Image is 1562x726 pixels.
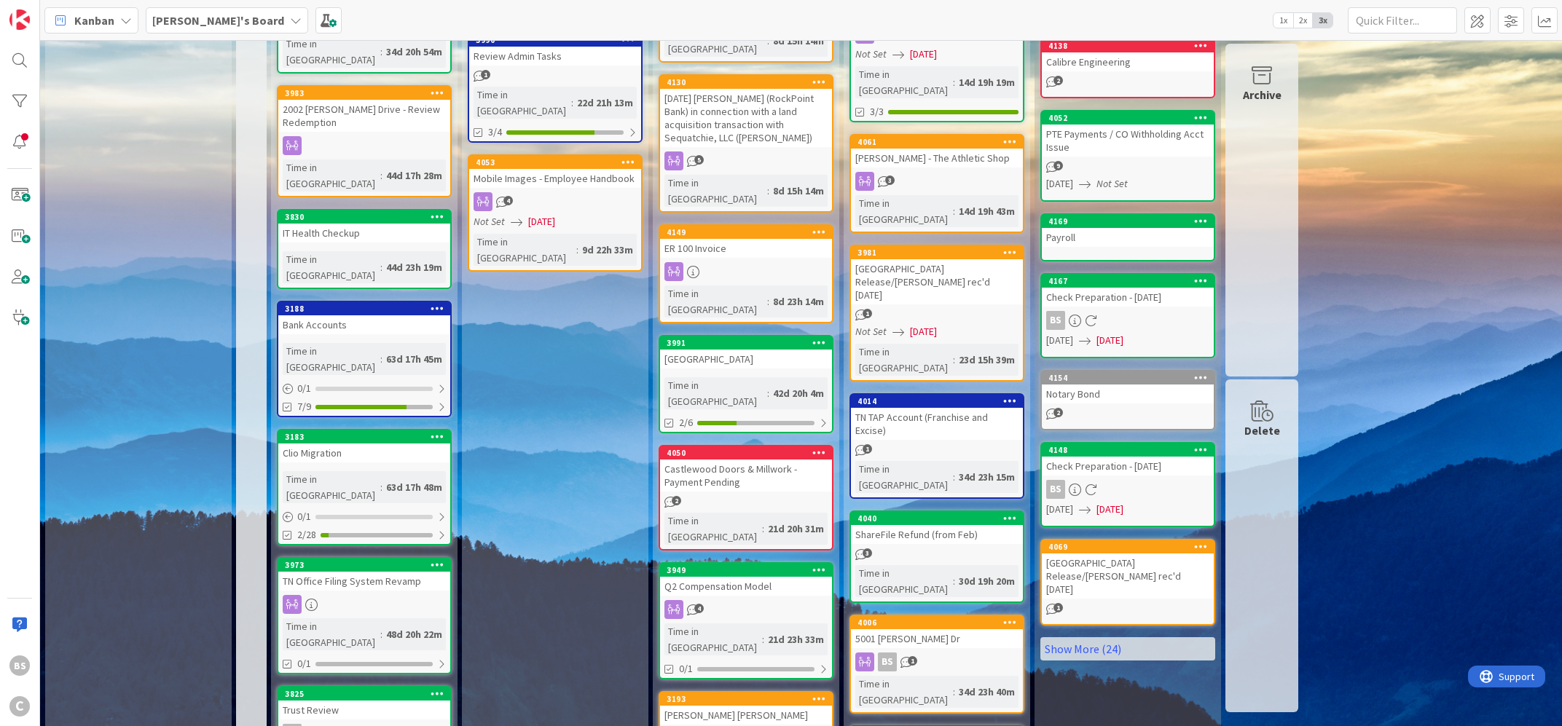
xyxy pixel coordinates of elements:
[1048,373,1214,383] div: 4154
[278,687,450,719] div: 3825Trust Review
[664,377,767,409] div: Time in [GEOGRAPHIC_DATA]
[278,302,450,334] div: 3188Bank Accounts
[878,652,897,671] div: BS
[849,615,1024,714] a: 40065001 [PERSON_NAME] DrBSTime in [GEOGRAPHIC_DATA]:34d 23h 40m
[910,47,937,62] span: [DATE]
[1042,443,1214,457] div: 4148
[1042,384,1214,403] div: Notary Bond
[1042,215,1214,247] div: 4169Payroll
[955,203,1019,219] div: 14d 19h 43m
[955,352,1019,368] div: 23d 15h 39m
[1042,288,1214,307] div: Check Preparation - [DATE]
[285,88,450,98] div: 3983
[1042,215,1214,228] div: 4169
[953,573,955,589] span: :
[769,385,828,401] div: 42d 20h 4m
[481,70,490,79] span: 1
[278,315,450,334] div: Bank Accounts
[660,76,832,89] div: 4130
[694,155,704,165] span: 5
[277,429,452,545] a: 3183Clio MigrationTime in [GEOGRAPHIC_DATA]:63d 17h 48m0/12/28
[855,676,953,708] div: Time in [GEOGRAPHIC_DATA]
[667,77,832,87] div: 4130
[278,572,450,591] div: TN Office Filing System Revamp
[278,508,450,526] div: 0/1
[660,446,832,492] div: 4050Castlewood Doors & Millwork - Payment Pending
[278,100,450,132] div: 2002 [PERSON_NAME] Drive - Review Redemption
[1048,276,1214,286] div: 4167
[278,430,450,462] div: 3183Clio Migration
[855,195,953,227] div: Time in [GEOGRAPHIC_DATA]
[285,560,450,570] div: 3973
[769,183,828,199] div: 8d 15h 14m
[767,183,769,199] span: :
[851,135,1023,167] div: 4061[PERSON_NAME] - The Athletic Shop
[851,512,1023,525] div: 4040
[660,350,832,368] div: [GEOGRAPHIC_DATA]
[857,137,1023,147] div: 4061
[659,562,833,679] a: 3949Q2 Compensation ModelTime in [GEOGRAPHIC_DATA]:21d 23h 33m0/1
[694,604,704,613] span: 4
[849,134,1024,233] a: 4061[PERSON_NAME] - The Athletic ShopTime in [GEOGRAPHIC_DATA]:14d 19h 43m
[1053,76,1063,85] span: 2
[474,215,505,228] i: Not Set
[9,9,30,30] img: Visit kanbanzone.com
[297,527,316,542] span: 2/28
[1042,275,1214,288] div: 4167
[1042,39,1214,52] div: 4138
[855,47,887,60] i: Not Set
[9,655,30,676] div: BS
[1042,125,1214,157] div: PTE Payments / CO Withholding Acct Issue
[9,696,30,717] div: C
[1040,539,1215,626] a: 4069[GEOGRAPHIC_DATA] Release/[PERSON_NAME] rec'd [DATE]
[955,74,1019,90] div: 14d 19h 19m
[476,157,641,167] div: 4053
[382,479,446,495] div: 63d 17h 48m
[283,159,380,192] div: Time in [GEOGRAPHIC_DATA]
[851,246,1023,259] div: 3981
[488,125,502,140] span: 3/4
[382,259,446,275] div: 44d 23h 19m
[1046,176,1073,192] span: [DATE]
[278,210,450,224] div: 3830
[152,13,284,28] b: [PERSON_NAME]'s Board
[1053,408,1063,417] span: 2
[1040,273,1215,358] a: 4167Check Preparation - [DATE]BS[DATE][DATE]
[855,325,887,338] i: Not Set
[382,44,446,60] div: 34d 20h 54m
[667,227,832,237] div: 4149
[283,251,380,283] div: Time in [GEOGRAPHIC_DATA]
[1040,370,1215,430] a: 4154Notary Bond
[382,351,446,367] div: 63d 17h 45m
[851,395,1023,408] div: 4014
[660,76,832,147] div: 4130[DATE] [PERSON_NAME] (RockPoint Bank) in connection with a land acquisition transaction with ...
[849,393,1024,499] a: 4014TN TAP Account (Franchise and Excise)Time in [GEOGRAPHIC_DATA]:34d 23h 15m
[851,259,1023,304] div: [GEOGRAPHIC_DATA] Release/[PERSON_NAME] rec'd [DATE]
[1042,443,1214,476] div: 4148Check Preparation - [DATE]
[955,469,1019,485] div: 34d 23h 15m
[469,156,641,188] div: 4053Mobile Images - Employee Handbook
[278,443,450,462] div: Clio Migration
[285,689,450,699] div: 3825
[1046,502,1073,517] span: [DATE]
[74,12,114,29] span: Kanban
[469,156,641,169] div: 4053
[764,631,828,647] div: 21d 23h 33m
[297,399,311,414] span: 7/9
[660,336,832,350] div: 3991
[1042,228,1214,247] div: Payroll
[1243,86,1282,103] div: Archive
[1293,13,1313,28] span: 2x
[278,559,450,572] div: 3973
[474,234,576,266] div: Time in [GEOGRAPHIC_DATA]
[762,521,764,537] span: :
[576,242,578,258] span: :
[277,209,452,289] a: 3830IT Health CheckupTime in [GEOGRAPHIC_DATA]:44d 23h 19m
[1048,216,1214,226] div: 4169
[297,656,311,671] span: 0/1
[283,343,380,375] div: Time in [GEOGRAPHIC_DATA]
[762,631,764,647] span: :
[659,74,833,213] a: 4130[DATE] [PERSON_NAME] (RockPoint Bank) in connection with a land acquisition transaction with ...
[851,525,1023,544] div: ShareFile Refund (from Feb)
[1048,113,1214,123] div: 4052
